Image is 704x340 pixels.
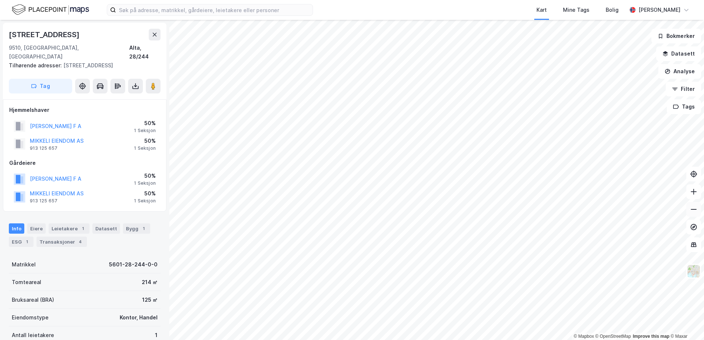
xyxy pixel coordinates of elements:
[656,46,701,61] button: Datasett
[638,6,680,14] div: [PERSON_NAME]
[667,305,704,340] iframe: Chat Widget
[9,61,155,70] div: [STREET_ADDRESS]
[140,225,147,232] div: 1
[30,198,57,204] div: 913 125 657
[134,128,156,134] div: 1 Seksjon
[116,4,313,15] input: Søk på adresse, matrikkel, gårdeiere, leietakere eller personer
[49,223,89,234] div: Leietakere
[574,334,594,339] a: Mapbox
[134,119,156,128] div: 50%
[563,6,589,14] div: Mine Tags
[23,238,31,245] div: 1
[79,225,87,232] div: 1
[142,278,158,287] div: 214 ㎡
[77,238,84,245] div: 4
[109,260,158,269] div: 5601-28-244-0-0
[12,3,89,16] img: logo.f888ab2527a4732fd821a326f86c7f29.svg
[129,43,161,61] div: Alta, 28/244
[9,106,160,114] div: Hjemmelshaver
[9,237,34,247] div: ESG
[155,331,158,340] div: 1
[142,295,158,304] div: 125 ㎡
[9,159,160,167] div: Gårdeiere
[92,223,120,234] div: Datasett
[134,145,156,151] div: 1 Seksjon
[30,145,57,151] div: 913 125 657
[12,313,49,322] div: Eiendomstype
[595,334,631,339] a: OpenStreetMap
[123,223,150,234] div: Bygg
[27,223,46,234] div: Eiere
[36,237,87,247] div: Transaksjoner
[9,223,24,234] div: Info
[687,264,701,278] img: Z
[134,189,156,198] div: 50%
[667,99,701,114] button: Tags
[12,295,54,304] div: Bruksareal (BRA)
[12,331,54,340] div: Antall leietakere
[9,62,63,68] span: Tilhørende adresser:
[134,171,156,180] div: 50%
[134,137,156,145] div: 50%
[9,43,129,61] div: 9510, [GEOGRAPHIC_DATA], [GEOGRAPHIC_DATA]
[606,6,619,14] div: Bolig
[9,79,72,93] button: Tag
[667,305,704,340] div: Kontrollprogram for chat
[9,29,81,40] div: [STREET_ADDRESS]
[536,6,547,14] div: Kart
[666,82,701,96] button: Filter
[12,260,36,269] div: Matrikkel
[134,180,156,186] div: 1 Seksjon
[120,313,158,322] div: Kontor, Handel
[134,198,156,204] div: 1 Seksjon
[633,334,669,339] a: Improve this map
[658,64,701,79] button: Analyse
[651,29,701,43] button: Bokmerker
[12,278,41,287] div: Tomteareal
